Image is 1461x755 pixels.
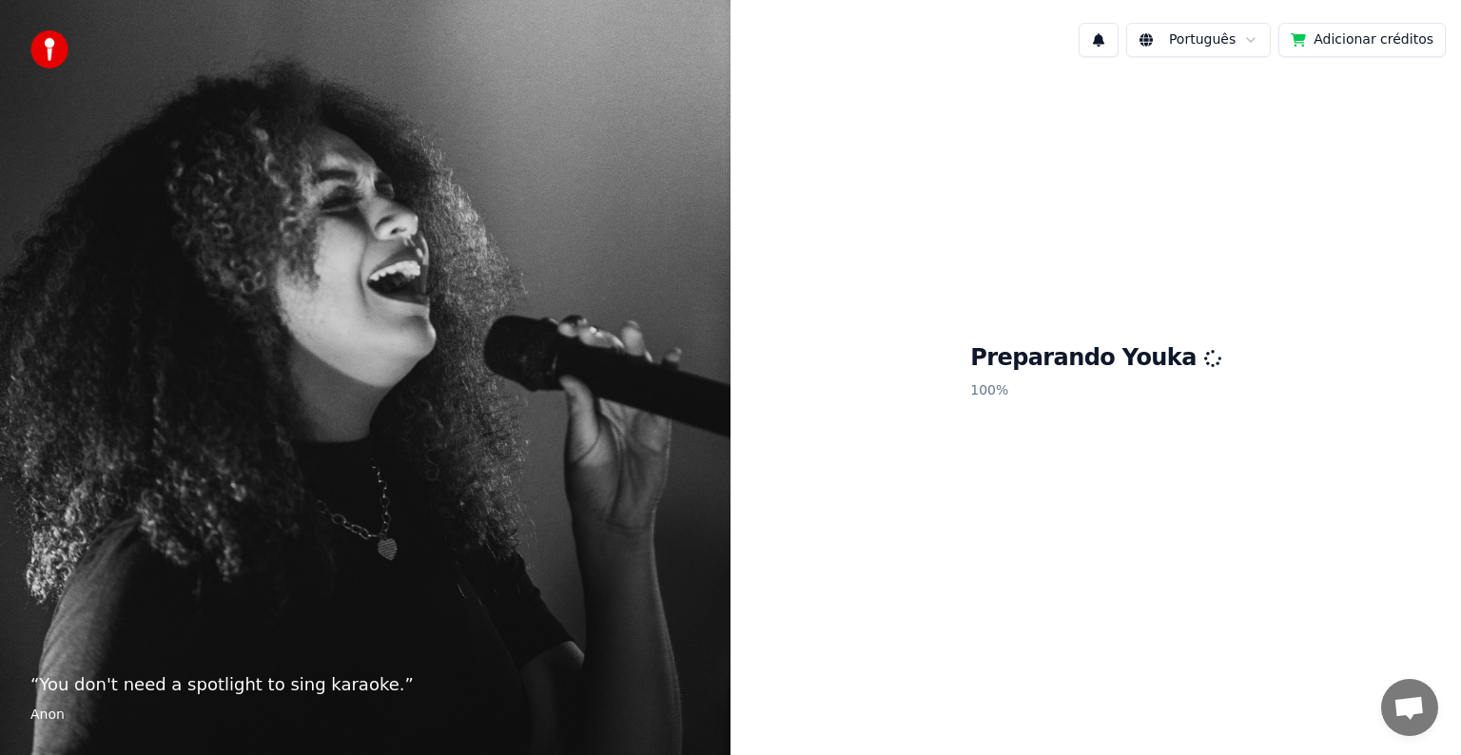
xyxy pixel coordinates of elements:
button: Adicionar créditos [1278,23,1446,57]
footer: Anon [30,706,700,725]
p: 100 % [970,374,1221,408]
a: Bate-papo aberto [1381,679,1438,736]
p: “ You don't need a spotlight to sing karaoke. ” [30,671,700,698]
h1: Preparando Youka [970,343,1221,374]
img: youka [30,30,68,68]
